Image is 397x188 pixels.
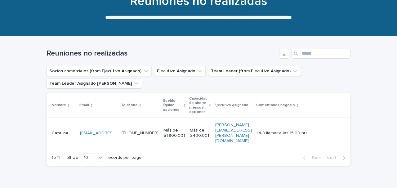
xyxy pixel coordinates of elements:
[257,131,309,136] div: 14-8 llamar a las 15:00 hrs.
[256,102,295,109] p: Comentarios negocio
[215,123,252,143] a: [PERSON_NAME][EMAIL_ADDRESS][PERSON_NAME][DOMAIN_NAME]
[47,66,152,76] button: Socios comerciales (from Ejecutivo Asignado)
[80,131,150,135] a: [EMAIL_ADDRESS][DOMAIN_NAME]
[154,66,206,76] button: Ejecutivo Asignado
[189,95,207,116] p: Capacidad de ahorro mensual opciones
[107,155,142,160] p: records per page
[47,78,142,88] button: Team Leader Asignado LLamados
[208,66,301,76] button: Team Leader (from Ejecutivo Asignado)
[163,97,182,113] p: Sueldo líquido opciones
[47,150,65,165] p: 1 of 1
[215,102,248,109] p: Ejecutivo Asignado
[327,156,340,160] span: Next
[51,129,69,136] p: Catalina
[121,102,138,109] p: Teléfono
[79,102,89,109] p: Email
[81,154,96,161] div: 10
[298,155,324,161] button: Back
[190,128,210,138] p: Más de $400.001
[122,131,158,135] a: [PHONE_NUMBER]
[324,155,350,161] button: Next
[67,155,78,160] p: Show
[292,49,350,59] input: Search
[308,156,322,160] span: Back
[51,102,66,109] p: Nombre
[163,128,185,138] p: Más de $1.800.001
[47,49,277,58] h1: Reuniones no realizadas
